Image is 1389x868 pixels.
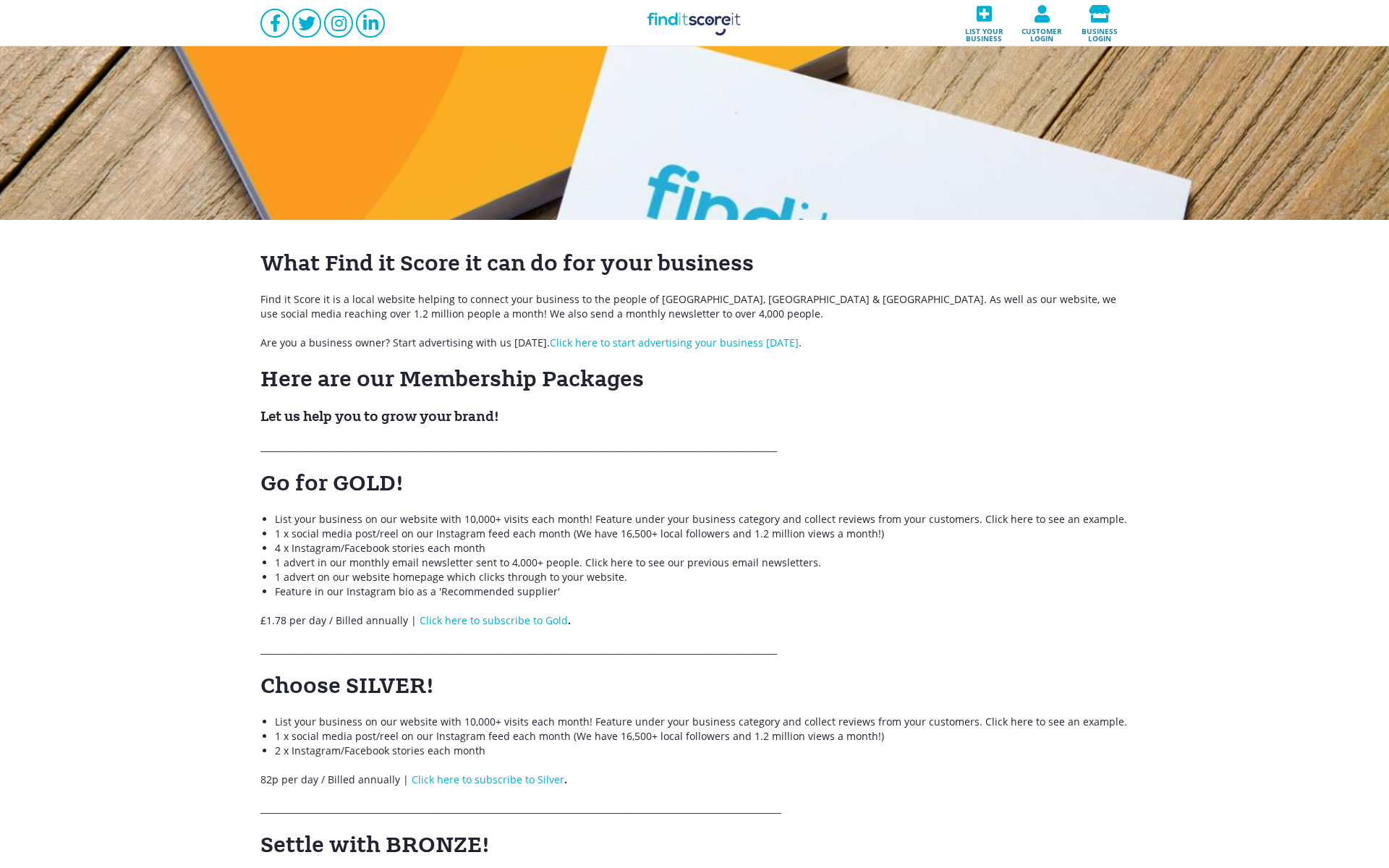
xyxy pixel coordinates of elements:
a: Click here to subscribe to Silver [412,773,564,786]
h2: Let us help you to grow your brand! [260,408,1129,425]
a: List your business [955,1,1013,46]
li: 1 x social media post/reel on our Instagram feed each month (We have 16,500+ local followers and ... [275,729,1129,744]
a: Click here to start advertising your business [DATE] [550,336,799,349]
a: Customer login [1013,1,1071,46]
h1: Settle with BRONZE! [260,830,1129,859]
h1: Choose SILVER! [260,671,1129,700]
p: £1.78 per day / Billed annually | [260,613,1129,628]
p: _________________________________________________________________________________________________... [260,642,1129,657]
a: Click here to see our previous email newsletters [585,556,818,569]
p: _________________________________________________________________________________________________... [260,801,1129,816]
li: 1 advert on our website homepage which clicks through to your website. [275,570,1129,584]
h1: Go for GOLD! [260,469,1129,498]
span: List your business [959,22,1008,42]
h1: What Find it Score it can do for your business [260,249,1129,278]
a: Click here to see an example [985,715,1124,728]
h1: Here are our Membership Packages [260,365,1129,393]
li: List your business on our website with 10,000+ visits each month! Feature under your business cat... [275,512,1129,527]
li: 1 advert in our monthly email newsletter sent to 4,000+ people. . [275,556,1129,570]
a: Click here to see an example [985,512,1124,526]
span: Customer login [1017,22,1066,42]
strong: . [417,613,571,627]
p: Are you a business owner? Start advertising with us [DATE]. . [260,336,1129,350]
strong: . [409,773,567,786]
li: 1 x social media post/reel on our Instagram feed each month (We have 16,500+ local followers and ... [275,527,1129,541]
p: 82p per day / Billed annually | [260,773,1129,787]
li: Feature in our Instagram bio as a 'Recommended supplier' [275,584,1129,599]
li: List your business on our website with 10,000+ visits each month! Feature under your business cat... [275,715,1129,729]
a: Click here to subscribe to Gold [420,613,568,627]
p: _________________________________________________________________________________________________... [260,440,1129,454]
li: 4 x Instagram/Facebook stories each month [275,541,1129,556]
a: Business login [1071,1,1129,46]
span: Business login [1075,22,1124,42]
p: Find it Score it is a local website helping to connect your business to the people of [GEOGRAPHIC... [260,292,1129,321]
li: 2 x Instagram/Facebook stories each month [275,744,1129,758]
